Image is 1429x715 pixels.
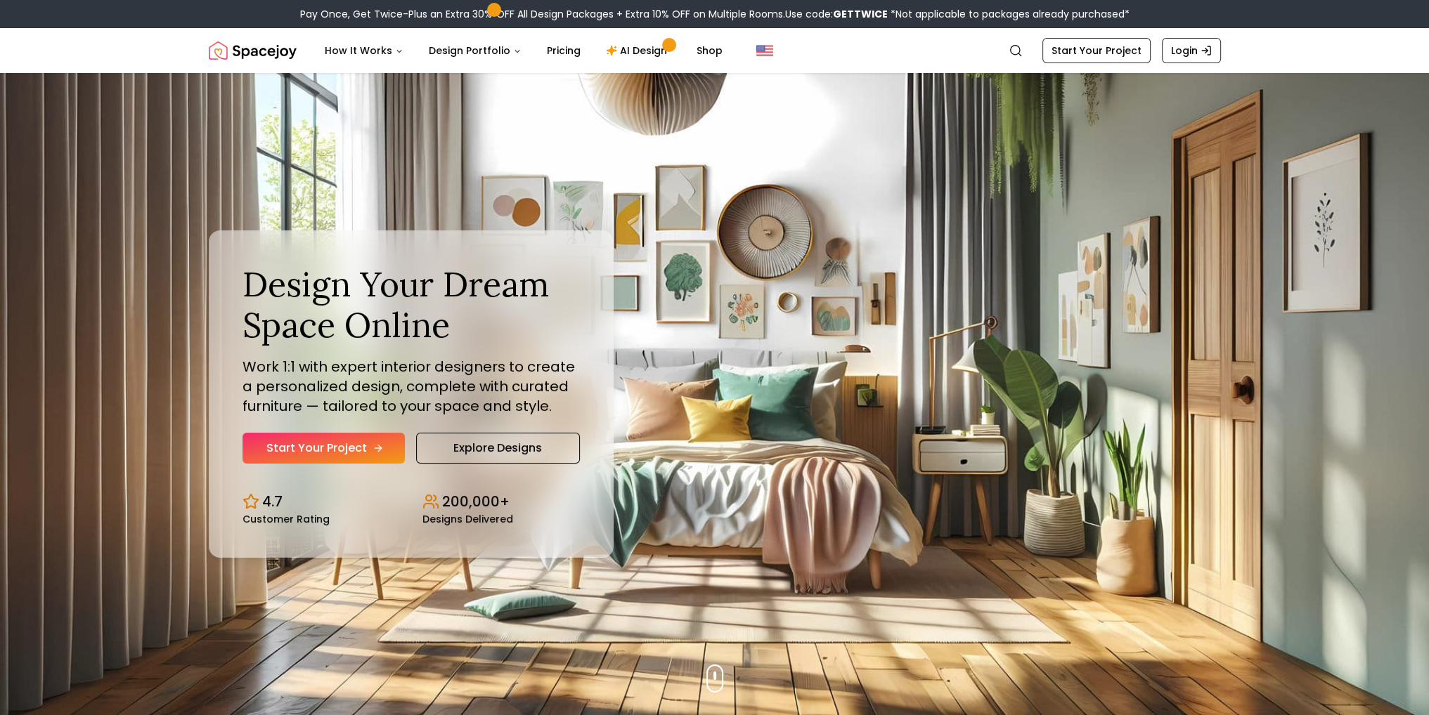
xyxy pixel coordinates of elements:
[300,7,1130,21] div: Pay Once, Get Twice-Plus an Extra 30% OFF All Design Packages + Extra 10% OFF on Multiple Rooms.
[243,264,580,345] h1: Design Your Dream Space Online
[442,492,510,511] p: 200,000+
[685,37,734,65] a: Shop
[209,37,297,65] img: Spacejoy Logo
[833,7,888,21] b: GETTWICE
[1042,38,1151,63] a: Start Your Project
[243,433,405,464] a: Start Your Project
[209,37,297,65] a: Spacejoy
[262,492,283,511] p: 4.7
[313,37,415,65] button: How It Works
[756,42,773,59] img: United States
[243,514,330,524] small: Customer Rating
[785,7,888,21] span: Use code:
[418,37,533,65] button: Design Portfolio
[422,514,513,524] small: Designs Delivered
[416,433,580,464] a: Explore Designs
[888,7,1130,21] span: *Not applicable to packages already purchased*
[1162,38,1221,63] a: Login
[595,37,683,65] a: AI Design
[243,357,580,416] p: Work 1:1 with expert interior designers to create a personalized design, complete with curated fu...
[243,480,580,524] div: Design stats
[313,37,734,65] nav: Main
[536,37,592,65] a: Pricing
[209,28,1221,73] nav: Global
